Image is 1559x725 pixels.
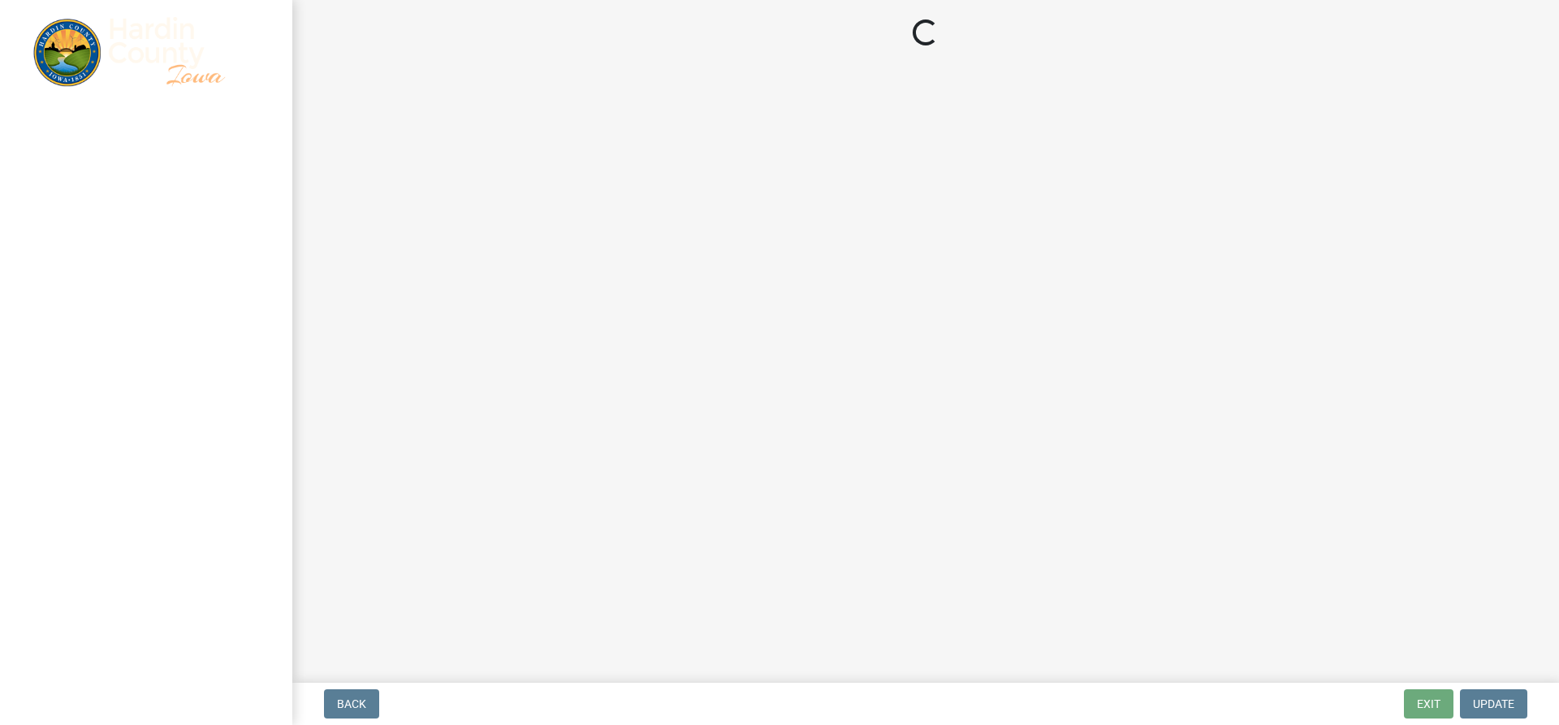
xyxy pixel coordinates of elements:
[1460,689,1527,719] button: Update
[1404,689,1453,719] button: Exit
[1473,697,1514,710] span: Update
[32,17,266,87] img: Hardin County, Iowa
[324,689,379,719] button: Back
[337,697,366,710] span: Back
